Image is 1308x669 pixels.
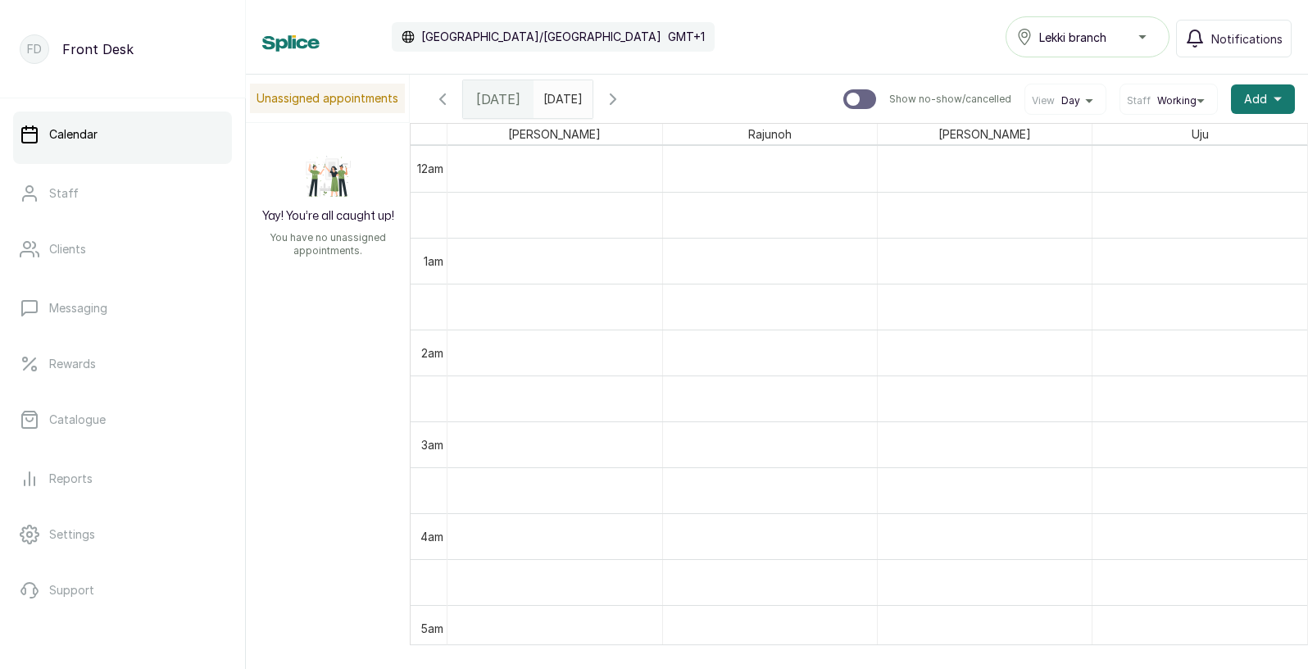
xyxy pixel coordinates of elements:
[13,567,232,613] a: Support
[1211,30,1283,48] span: Notifications
[62,39,134,59] p: Front Desk
[421,29,661,45] p: [GEOGRAPHIC_DATA]/[GEOGRAPHIC_DATA]
[463,80,534,118] div: [DATE]
[262,208,394,225] h2: Yay! You’re all caught up!
[256,231,400,257] p: You have no unassigned appointments.
[13,285,232,331] a: Messaging
[668,29,705,45] p: GMT+1
[1061,94,1080,107] span: Day
[49,300,107,316] p: Messaging
[1157,94,1197,107] span: Working
[49,126,98,143] p: Calendar
[13,512,232,557] a: Settings
[417,620,447,637] div: 5am
[1032,94,1055,107] span: View
[49,412,106,428] p: Catalogue
[1176,20,1292,57] button: Notifications
[27,41,42,57] p: FD
[1188,124,1212,144] span: Uju
[250,84,405,113] p: Unassigned appointments
[49,582,94,598] p: Support
[13,456,232,502] a: Reports
[49,241,86,257] p: Clients
[418,344,447,362] div: 2am
[1006,16,1169,57] button: Lekki branch
[13,111,232,157] a: Calendar
[49,185,79,202] p: Staff
[420,253,447,270] div: 1am
[570,89,582,101] svg: calender simple
[49,526,95,543] p: Settings
[476,89,520,109] span: [DATE]
[13,397,232,443] a: Catalogue
[1127,94,1151,107] span: Staff
[418,436,447,453] div: 3am
[505,124,604,144] span: [PERSON_NAME]
[414,160,447,177] div: 12am
[1127,94,1210,107] button: StaffWorking
[49,356,96,372] p: Rewards
[889,93,1011,106] p: Show no-show/cancelled
[13,226,232,272] a: Clients
[13,341,232,387] a: Rewards
[1231,84,1295,114] button: Add
[745,124,795,144] span: Rajunoh
[1039,29,1106,46] span: Lekki branch
[935,124,1034,144] span: [PERSON_NAME]
[49,471,93,487] p: Reports
[13,623,232,669] button: Logout
[534,81,561,109] input: Select date
[13,171,232,216] a: Staff
[1032,94,1099,107] button: ViewDay
[417,528,447,545] div: 4am
[1244,91,1267,107] span: Add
